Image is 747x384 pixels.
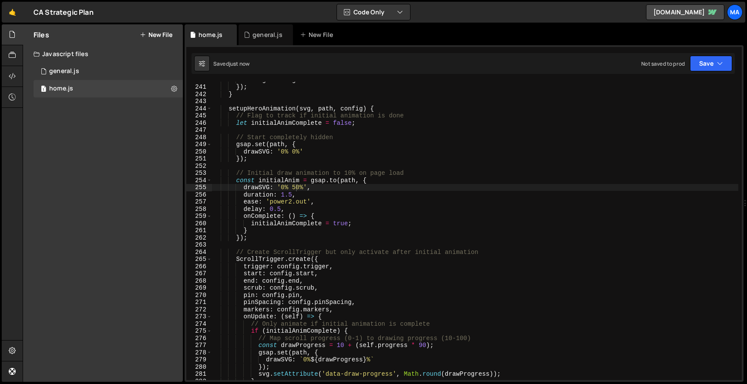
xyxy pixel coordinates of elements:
div: general.js [49,67,79,75]
a: [DOMAIN_NAME] [646,4,724,20]
div: 255 [186,184,212,191]
div: home.js [34,80,183,97]
div: 279 [186,356,212,364]
div: 269 [186,284,212,292]
div: 261 [186,227,212,234]
div: 242 [186,91,212,98]
div: 263 [186,241,212,249]
div: 251 [186,155,212,163]
div: 265 [186,256,212,263]
div: 268 [186,277,212,285]
div: 248 [186,134,212,141]
div: 266 [186,263,212,270]
div: 272 [186,306,212,314]
button: New File [140,31,172,38]
div: 274 [186,321,212,328]
div: 241 [186,83,212,91]
div: New File [300,30,336,39]
div: 262 [186,234,212,242]
div: home.js [199,30,222,39]
div: 254 [186,177,212,184]
div: general.js [252,30,283,39]
div: CA Strategic Plan [34,7,94,17]
div: 264 [186,249,212,256]
div: 258 [186,206,212,213]
div: 259 [186,213,212,220]
button: Code Only [337,4,410,20]
div: 256 [186,191,212,199]
div: 249 [186,141,212,148]
div: 253 [186,170,212,177]
div: 267 [186,270,212,277]
div: 280 [186,364,212,371]
div: 278 [186,349,212,357]
div: 247 [186,127,212,134]
div: 250 [186,148,212,156]
div: Javascript files [23,45,183,63]
div: 271 [186,299,212,306]
div: Saved [213,60,249,67]
div: 246 [186,120,212,127]
span: 1 [41,86,46,93]
a: Ma [727,4,743,20]
div: 276 [186,335,212,342]
div: home.js [49,85,73,93]
div: Not saved to prod [641,60,685,67]
div: 275 [186,327,212,335]
div: 270 [186,292,212,299]
div: 17131/47264.js [34,63,183,80]
div: 252 [186,163,212,170]
div: 244 [186,105,212,113]
a: 🤙 [2,2,23,23]
div: 260 [186,220,212,227]
div: 257 [186,198,212,206]
div: just now [229,60,249,67]
div: 281 [186,371,212,378]
button: Save [690,56,732,71]
div: 245 [186,112,212,120]
h2: Files [34,30,49,40]
div: 243 [186,98,212,105]
div: 277 [186,342,212,349]
div: 273 [186,313,212,321]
